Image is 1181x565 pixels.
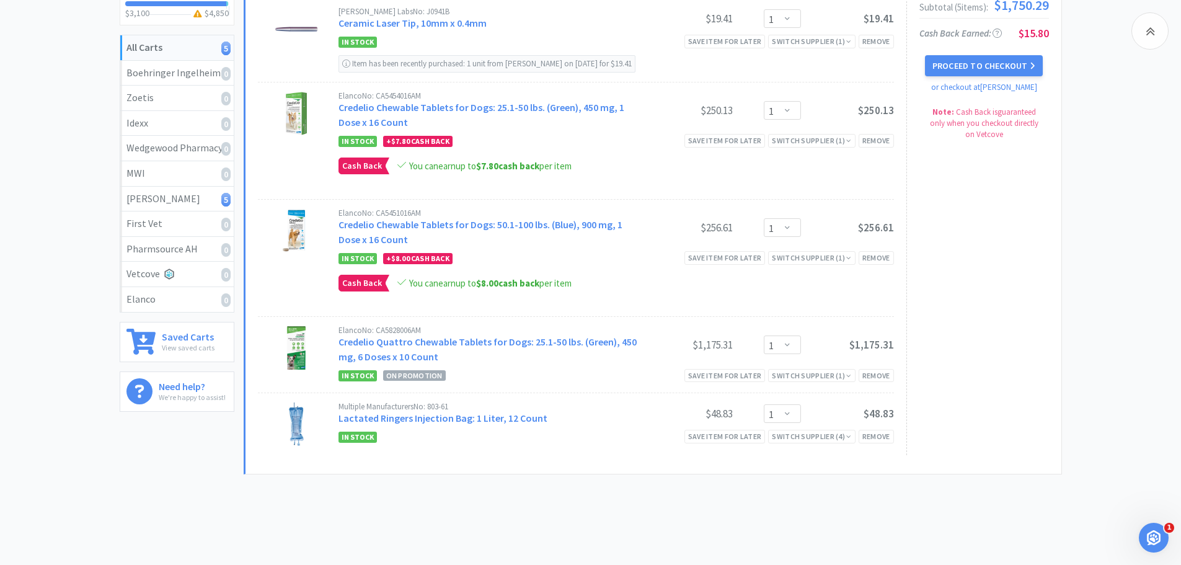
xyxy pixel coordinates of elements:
div: + Cash Back [383,136,453,147]
img: fb9e9d49fb15485ab4eba42b362f07b9_233586.jpeg [275,92,318,135]
span: 1 [1164,523,1174,533]
a: Pharmsource AH0 [120,237,234,262]
span: $8.00 [476,277,498,289]
span: Cash Back Earned : [919,27,1002,39]
a: Elanco0 [120,287,234,312]
a: Wedgewood Pharmacy0 [120,136,234,161]
a: First Vet0 [120,211,234,237]
div: Switch Supplier ( 1 ) [772,252,851,264]
span: In Stock [338,370,377,381]
i: 0 [221,167,231,181]
span: $256.61 [858,221,894,234]
span: $8.00 [391,254,410,263]
div: Zoetis [126,90,228,106]
span: $1,175.31 [849,338,894,352]
p: We're happy to assist! [159,391,226,403]
div: Remove [859,430,894,443]
div: Switch Supplier ( 1 ) [772,370,851,381]
div: $250.13 [640,103,733,118]
span: Cash Back [339,158,385,174]
img: 311c5f5b6487496aa2324653df55d0da_598029.jpeg [275,403,318,446]
h3: $ [191,9,229,17]
a: Vetcove0 [120,262,234,287]
div: $1,175.31 [640,337,733,352]
strong: Note: [932,107,954,117]
div: $48.83 [640,406,733,421]
iframe: Intercom live chat [1139,523,1169,553]
div: Save item for later [684,430,766,443]
strong: cash back [476,277,539,289]
i: 0 [221,142,231,156]
span: In Stock [338,253,377,264]
i: 0 [221,243,231,257]
h6: Saved Carts [162,329,215,342]
span: $7.80 [391,136,410,146]
span: In Stock [338,136,377,147]
button: Proceed to Checkout [925,55,1043,76]
a: Zoetis0 [120,86,234,111]
div: [PERSON_NAME] Labs No: J0941B [338,7,640,16]
i: 0 [221,67,231,81]
span: $48.83 [864,407,894,420]
span: You can earn up to per item [409,277,572,289]
i: 5 [221,42,231,55]
span: Cash Back [339,275,385,291]
div: Boehringer Ingelheim [126,65,228,81]
span: 4,850 [209,7,229,19]
div: First Vet [126,216,228,232]
img: 00ed8a786f7347ea98863a7744918d45_286890.jpeg [275,209,318,252]
i: 5 [221,193,231,207]
a: Credelio Quattro Chewable Tablets for Dogs: 25.1-50 lbs. (Green), 450 mg, 6 Doses x 10 Count [338,336,637,363]
span: $3,100 [125,7,149,19]
a: Lactated Ringers Injection Bag: 1 Liter, 12 Count [338,412,547,424]
div: [PERSON_NAME] [126,191,228,207]
span: In Stock [338,37,377,48]
div: Item has been recently purchased: 1 unit from [PERSON_NAME] on [DATE] for $19.41 [338,55,635,73]
div: Switch Supplier ( 1 ) [772,35,851,47]
i: 0 [221,92,231,105]
i: 0 [221,117,231,131]
a: Credelio Chewable Tablets for Dogs: 25.1-50 lbs. (Green), 450 mg, 1 Dose x 16 Count [338,101,624,128]
span: $15.80 [1019,26,1049,40]
a: Saved CartsView saved carts [120,322,234,362]
a: All Carts5 [120,35,234,61]
span: $19.41 [864,12,894,25]
div: MWI [126,166,228,182]
a: Credelio Chewable Tablets for Dogs: 50.1-100 lbs. (Blue), 900 mg, 1 Dose x 16 Count [338,218,622,246]
img: b564c226195541e287b741f493361395_777238.jpeg [275,326,318,370]
div: Save item for later [684,251,766,264]
a: or checkout at [PERSON_NAME] [931,82,1037,92]
a: [PERSON_NAME]5 [120,187,234,212]
div: Wedgewood Pharmacy [126,140,228,156]
img: cee7b72d2d504f2dbb2f38f78d7c6478_70739.jpeg [275,7,318,51]
div: Elanco No: CA5454016AM [338,92,640,100]
div: Pharmsource AH [126,241,228,257]
div: Vetcove [126,266,228,282]
i: 0 [221,218,231,231]
span: In Stock [338,432,377,443]
div: Remove [859,35,894,48]
div: Elanco [126,291,228,308]
div: Multiple Manufacturers No: 803-61 [338,403,640,411]
div: Remove [859,134,894,147]
div: Idexx [126,115,228,131]
div: + Cash Back [383,253,453,264]
span: $250.13 [858,104,894,117]
div: Elanco No: CA5828006AM [338,326,640,334]
div: Save item for later [684,369,766,382]
strong: All Carts [126,41,162,53]
p: View saved carts [162,342,215,354]
div: $19.41 [640,11,733,26]
div: $256.61 [640,220,733,235]
span: On Promotion [383,370,446,381]
a: Ceramic Laser Tip, 10mm x 0.4mm [338,17,487,29]
div: Elanco No: CA5451016AM [338,209,640,217]
i: 0 [221,293,231,307]
div: Save item for later [684,134,766,147]
div: Save item for later [684,35,766,48]
span: Cash Back is guaranteed only when you checkout directly on Vetcove [930,107,1038,140]
a: Idexx0 [120,111,234,136]
div: Remove [859,369,894,382]
a: MWI0 [120,161,234,187]
div: Switch Supplier ( 1 ) [772,135,851,146]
